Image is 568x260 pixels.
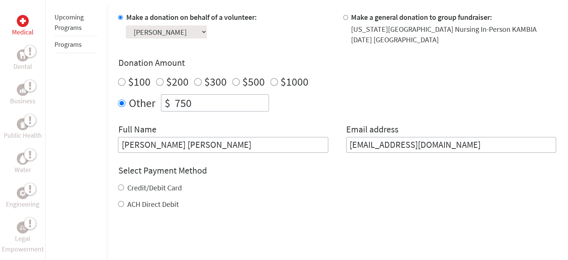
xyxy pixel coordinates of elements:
div: Business [17,84,29,96]
p: Engineering [6,199,39,209]
div: Public Health [17,118,29,130]
label: ACH Direct Debit [127,199,179,209]
a: Upcoming Programs [55,13,84,32]
a: Legal EmpowermentLegal Empowerment [1,221,44,254]
img: Legal Empowerment [20,225,26,230]
img: Water [20,154,26,163]
p: Legal Empowerment [1,233,44,254]
label: Full Name [118,123,156,137]
div: Water [17,153,29,165]
div: Engineering [17,187,29,199]
label: Other [128,94,155,111]
label: $200 [166,74,188,89]
div: $ [161,95,173,111]
input: Enter Full Name [118,137,328,153]
p: Dental [13,61,32,72]
div: Medical [17,15,29,27]
a: MedicalMedical [12,15,34,37]
h4: Donation Amount [118,57,556,69]
p: Business [10,96,35,106]
p: Medical [12,27,34,37]
div: Dental [17,49,29,61]
p: Water [15,165,31,175]
input: Enter Amount [173,95,269,111]
div: [US_STATE][GEOGRAPHIC_DATA] Nursing In-Person KAMBIA [DATE] [GEOGRAPHIC_DATA] [351,24,556,45]
img: Public Health [20,120,26,128]
img: Engineering [20,190,26,196]
a: Programs [55,40,82,49]
h4: Select Payment Method [118,165,556,177]
img: Dental [20,52,26,59]
label: Credit/Debit Card [127,183,181,192]
a: WaterWater [15,153,31,175]
img: Medical [20,18,26,24]
label: $300 [204,74,226,89]
input: Your Email [346,137,556,153]
div: Legal Empowerment [17,221,29,233]
label: $1000 [280,74,308,89]
label: $500 [242,74,264,89]
a: Public HealthPublic Health [4,118,42,141]
li: Programs [55,36,97,53]
a: DentalDental [13,49,32,72]
label: $100 [128,74,150,89]
label: Make a general donation to group fundraiser: [351,12,492,22]
li: Upcoming Programs [55,9,97,36]
label: Make a donation on behalf of a volunteer: [126,12,257,22]
a: EngineeringEngineering [6,187,39,209]
a: BusinessBusiness [10,84,35,106]
img: Business [20,87,26,93]
label: Email address [346,123,398,137]
iframe: reCAPTCHA [118,224,232,254]
p: Public Health [4,130,42,141]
